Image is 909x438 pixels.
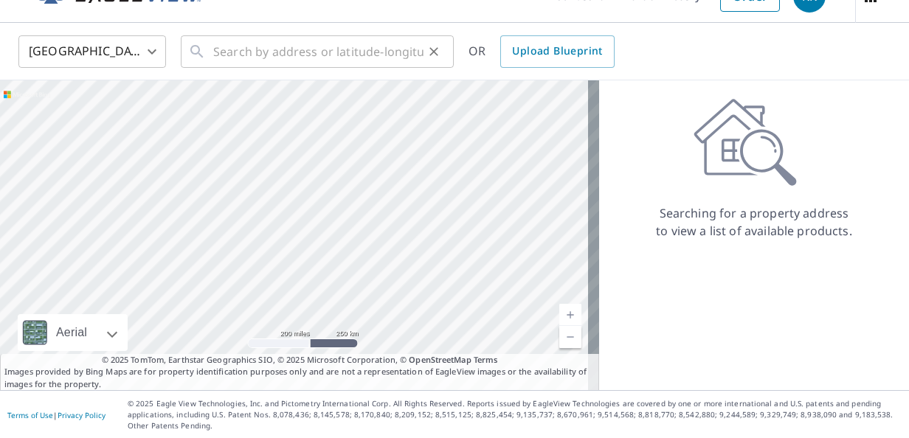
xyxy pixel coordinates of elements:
[18,31,166,72] div: [GEOGRAPHIC_DATA]
[655,204,853,240] p: Searching for a property address to view a list of available products.
[474,354,498,365] a: Terms
[559,326,581,348] a: Current Level 5, Zoom Out
[500,35,614,68] a: Upload Blueprint
[58,410,106,420] a: Privacy Policy
[512,42,602,60] span: Upload Blueprint
[18,314,128,351] div: Aerial
[409,354,471,365] a: OpenStreetMap
[559,304,581,326] a: Current Level 5, Zoom In
[469,35,615,68] div: OR
[102,354,498,366] span: © 2025 TomTom, Earthstar Geographics SIO, © 2025 Microsoft Corporation, ©
[213,31,424,72] input: Search by address or latitude-longitude
[7,411,106,420] p: |
[7,410,53,420] a: Terms of Use
[128,398,902,431] p: © 2025 Eagle View Technologies, Inc. and Pictometry International Corp. All Rights Reserved. Repo...
[52,314,91,351] div: Aerial
[424,41,444,62] button: Clear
